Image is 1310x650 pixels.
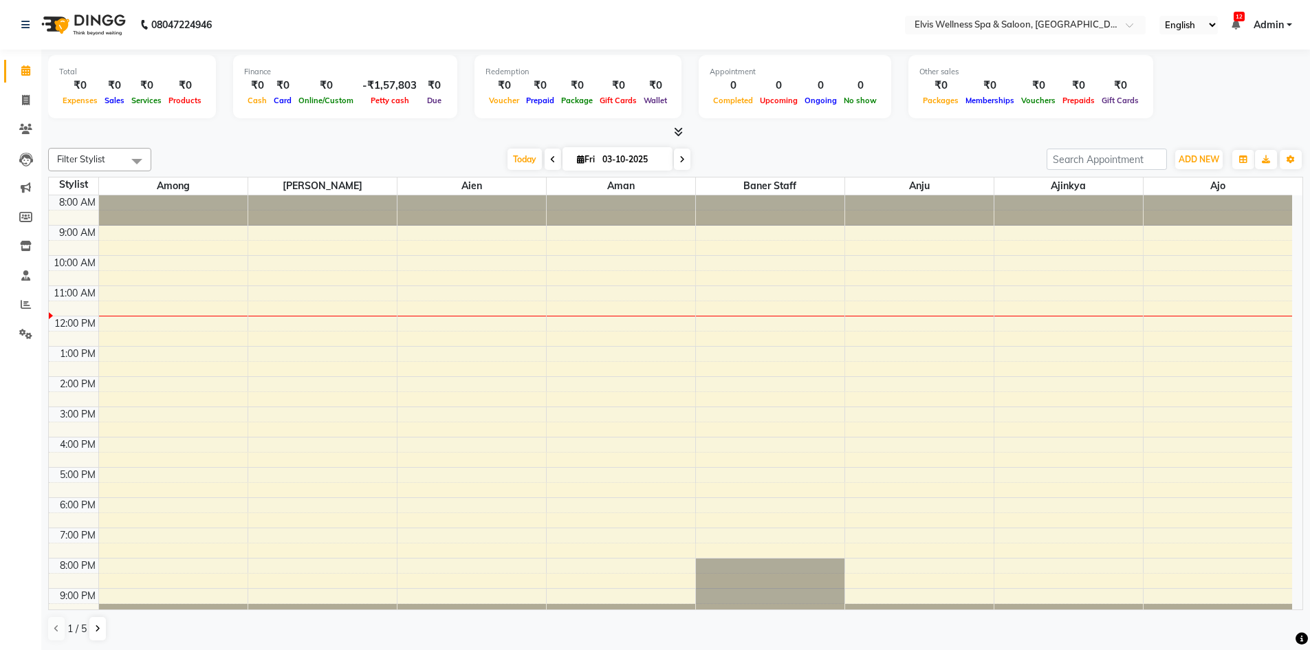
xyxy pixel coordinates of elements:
[270,78,295,94] div: ₹0
[57,468,98,482] div: 5:00 PM
[696,177,844,195] span: baner staff
[1179,154,1219,164] span: ADD NEW
[640,96,670,105] span: Wallet
[1175,150,1223,169] button: ADD NEW
[919,66,1142,78] div: Other sales
[57,407,98,422] div: 3:00 PM
[56,195,98,210] div: 8:00 AM
[35,6,129,44] img: logo
[485,96,523,105] span: Voucher
[840,78,880,94] div: 0
[756,96,801,105] span: Upcoming
[357,78,422,94] div: -₹1,57,803
[367,96,413,105] span: Petty cash
[244,66,446,78] div: Finance
[962,96,1018,105] span: Memberships
[1018,96,1059,105] span: Vouchers
[59,66,205,78] div: Total
[270,96,295,105] span: Card
[485,78,523,94] div: ₹0
[51,286,98,301] div: 11:00 AM
[295,78,357,94] div: ₹0
[424,96,445,105] span: Due
[57,528,98,543] div: 7:00 PM
[523,96,558,105] span: Prepaid
[1018,78,1059,94] div: ₹0
[558,78,596,94] div: ₹0
[1059,96,1098,105] span: Prepaids
[801,96,840,105] span: Ongoing
[57,377,98,391] div: 2:00 PM
[1098,96,1142,105] span: Gift Cards
[547,177,695,195] span: Aman
[640,78,670,94] div: ₹0
[57,437,98,452] div: 4:00 PM
[919,78,962,94] div: ₹0
[101,96,128,105] span: Sales
[507,149,542,170] span: Today
[57,589,98,603] div: 9:00 PM
[994,177,1143,195] span: Ajinkya
[101,78,128,94] div: ₹0
[57,347,98,361] div: 1:00 PM
[1047,149,1167,170] input: Search Appointment
[756,78,801,94] div: 0
[919,96,962,105] span: Packages
[99,177,248,195] span: among
[1144,177,1293,195] span: Ajo
[962,78,1018,94] div: ₹0
[248,177,397,195] span: [PERSON_NAME]
[596,96,640,105] span: Gift Cards
[801,78,840,94] div: 0
[485,66,670,78] div: Redemption
[57,559,98,573] div: 8:00 PM
[598,149,667,170] input: 2025-10-03
[1234,12,1245,21] span: 12
[49,177,98,192] div: Stylist
[67,622,87,636] span: 1 / 5
[596,78,640,94] div: ₹0
[1254,18,1284,32] span: Admin
[422,78,446,94] div: ₹0
[710,78,756,94] div: 0
[128,78,165,94] div: ₹0
[57,153,105,164] span: Filter Stylist
[244,78,270,94] div: ₹0
[151,6,212,44] b: 08047224946
[1059,78,1098,94] div: ₹0
[558,96,596,105] span: Package
[59,96,101,105] span: Expenses
[574,154,598,164] span: Fri
[1232,19,1240,31] a: 12
[51,256,98,270] div: 10:00 AM
[845,177,994,195] span: Anju
[165,96,205,105] span: Products
[397,177,546,195] span: Aien
[57,498,98,512] div: 6:00 PM
[56,226,98,240] div: 9:00 AM
[710,66,880,78] div: Appointment
[128,96,165,105] span: Services
[165,78,205,94] div: ₹0
[295,96,357,105] span: Online/Custom
[1098,78,1142,94] div: ₹0
[710,96,756,105] span: Completed
[523,78,558,94] div: ₹0
[244,96,270,105] span: Cash
[59,78,101,94] div: ₹0
[840,96,880,105] span: No show
[52,316,98,331] div: 12:00 PM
